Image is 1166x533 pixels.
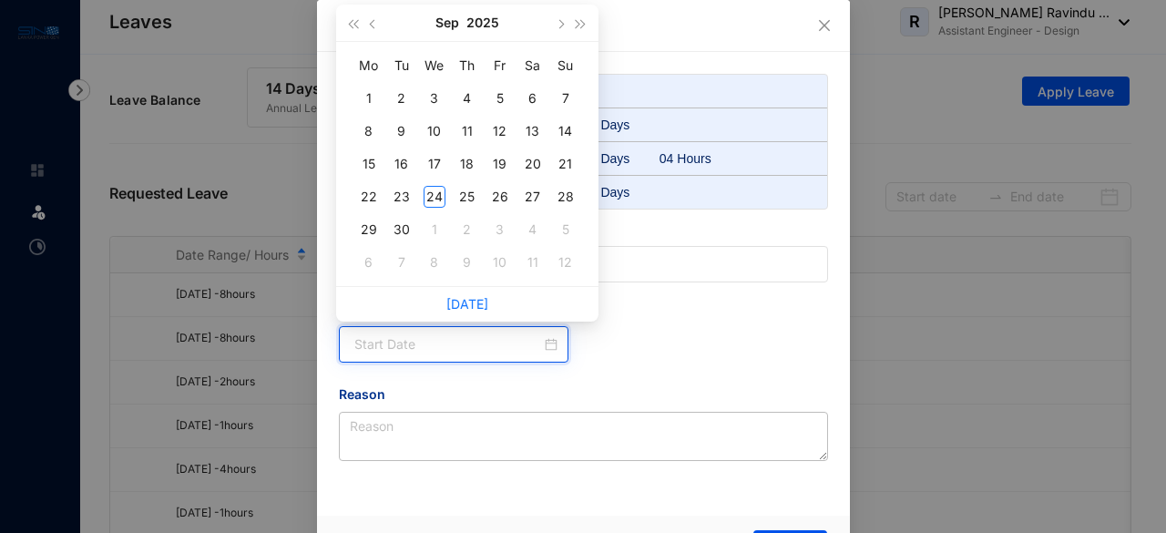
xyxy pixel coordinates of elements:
a: [DATE] [446,296,488,312]
div: 5 [489,87,511,109]
td: 2025-09-13 [517,115,549,148]
div: 18 [456,153,478,175]
div: 8 [358,120,380,142]
td: 2025-09-25 [451,180,484,213]
div: 17 [424,153,445,175]
td: 2025-10-09 [451,246,484,279]
div: 21 [555,153,577,175]
div: 9 [391,120,413,142]
div: 9 [456,251,478,273]
td: 2025-09-04 [451,82,484,115]
td: 2025-09-05 [484,82,517,115]
td: 2025-10-08 [418,246,451,279]
td: 2025-09-08 [353,115,385,148]
div: 11 [456,120,478,142]
th: Fr [484,49,517,82]
div: 4 [522,219,544,241]
td: 2025-09-27 [517,180,549,213]
div: 16 [391,153,413,175]
label: Reason [339,384,398,405]
div: 13 [522,120,544,142]
td: 2025-09-17 [418,148,451,180]
div: 3 [424,87,445,109]
div: 1 [358,87,380,109]
td: 2025-10-12 [549,246,582,279]
button: 2025 [466,5,499,41]
th: Th [451,49,484,82]
div: 28 [555,186,577,208]
div: 14 [555,120,577,142]
td: 2025-09-02 [385,82,418,115]
td: 2025-09-06 [517,82,549,115]
div: 22 [358,186,380,208]
td: 2025-09-20 [517,148,549,180]
td: 2025-09-26 [484,180,517,213]
div: 15 [358,153,380,175]
div: 23 [391,186,413,208]
td: 2025-10-02 [451,213,484,246]
td: 2025-10-03 [484,213,517,246]
div: 12 [489,120,511,142]
div: 19 [489,153,511,175]
th: Mo [353,49,385,82]
td: 2025-10-10 [484,246,517,279]
div: 4 [456,87,478,109]
div: 05 Days [583,149,660,168]
div: 11 [522,251,544,273]
div: 7 [555,87,577,109]
td: 2025-09-16 [385,148,418,180]
th: Sa [517,49,549,82]
td: 2025-09-30 [385,213,418,246]
div: 25 [456,186,478,208]
td: 2025-09-15 [353,148,385,180]
div: 30 [391,219,413,241]
input: Start Date [354,334,542,354]
div: 26 [489,186,511,208]
td: 2025-09-10 [418,115,451,148]
td: 2025-10-11 [517,246,549,279]
textarea: Reason [339,412,828,461]
th: Su [549,49,582,82]
div: 6 [358,251,380,273]
div: 8 [424,251,445,273]
div: 04 Hours [660,149,736,168]
div: 12 [555,251,577,273]
td: 2025-09-22 [353,180,385,213]
td: 2025-09-19 [484,148,517,180]
div: 20 [522,153,544,175]
td: 2025-10-07 [385,246,418,279]
th: Tu [385,49,418,82]
td: 2025-09-12 [484,115,517,148]
div: 2 [456,219,478,241]
td: 2025-09-23 [385,180,418,213]
td: 2025-09-14 [549,115,582,148]
div: 1 [424,219,445,241]
td: 2025-10-05 [549,213,582,246]
div: 27 [522,186,544,208]
div: 2 [391,87,413,109]
div: 10 [489,251,511,273]
td: 2025-09-11 [451,115,484,148]
td: 2025-10-01 [418,213,451,246]
td: 2025-09-29 [353,213,385,246]
div: 3 [489,219,511,241]
button: Close [814,15,834,36]
td: 2025-09-24 [418,180,451,213]
div: 7 [391,251,413,273]
td: 2025-09-07 [549,82,582,115]
div: 07 Days [583,183,660,201]
td: 2025-09-21 [549,148,582,180]
td: 2025-09-18 [451,148,484,180]
td: 2025-09-01 [353,82,385,115]
td: 2025-10-04 [517,213,549,246]
td: 2025-09-28 [549,180,582,213]
td: 2025-09-09 [385,115,418,148]
div: 10 [424,120,445,142]
td: 2025-09-03 [418,82,451,115]
div: 5 [555,219,577,241]
button: Sep [435,5,459,41]
div: 24 [424,186,445,208]
td: 2025-10-06 [353,246,385,279]
span: close [817,18,832,33]
div: 29 [358,219,380,241]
